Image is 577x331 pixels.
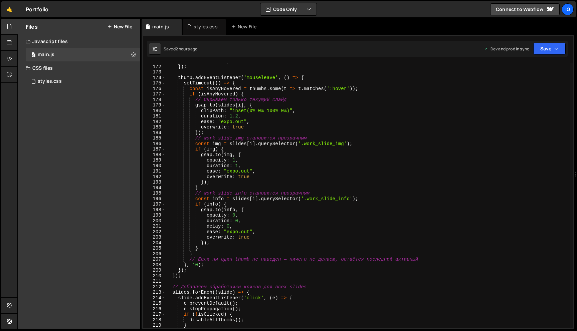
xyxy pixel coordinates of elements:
[143,312,166,317] div: 217
[143,224,166,229] div: 201
[143,146,166,152] div: 187
[143,163,166,169] div: 190
[143,185,166,191] div: 194
[143,279,166,284] div: 211
[143,157,166,163] div: 189
[143,251,166,257] div: 206
[143,180,166,185] div: 193
[562,3,574,15] a: Ig
[143,229,166,235] div: 202
[143,301,166,306] div: 215
[152,23,169,30] div: main.js
[143,102,166,108] div: 179
[18,35,140,48] div: Javascript files
[143,91,166,97] div: 177
[143,108,166,114] div: 180
[143,130,166,136] div: 184
[26,75,140,88] div: 14577/44352.css
[143,323,166,328] div: 219
[484,46,529,52] div: Dev and prod in sync
[143,174,166,180] div: 192
[143,295,166,301] div: 214
[38,78,62,84] div: styles.css
[194,23,218,30] div: styles.css
[143,317,166,323] div: 218
[143,196,166,202] div: 196
[143,75,166,81] div: 174
[143,262,166,268] div: 208
[143,69,166,75] div: 173
[18,61,140,75] div: CSS files
[260,3,317,15] button: Code Only
[38,52,54,58] div: main.js
[143,97,166,103] div: 178
[490,3,560,15] a: Connect to Webflow
[143,169,166,174] div: 191
[26,23,38,30] h2: Files
[164,46,198,52] div: Saved
[143,119,166,125] div: 182
[143,124,166,130] div: 183
[143,284,166,290] div: 212
[143,64,166,70] div: 172
[143,207,166,213] div: 198
[176,46,198,52] div: 2 hours ago
[107,24,132,29] button: New File
[143,235,166,240] div: 203
[143,113,166,119] div: 181
[143,218,166,224] div: 200
[143,273,166,279] div: 210
[31,53,35,58] span: 0
[143,213,166,218] div: 199
[143,202,166,207] div: 197
[143,191,166,196] div: 195
[143,257,166,262] div: 207
[143,306,166,312] div: 216
[143,290,166,295] div: 213
[533,43,566,55] button: Save
[26,48,140,61] div: 14577/44954.js
[143,135,166,141] div: 185
[231,23,259,30] div: New File
[143,141,166,147] div: 186
[143,152,166,158] div: 188
[143,268,166,273] div: 209
[1,1,18,17] a: 🤙
[143,246,166,251] div: 205
[143,240,166,246] div: 204
[143,80,166,86] div: 175
[143,86,166,92] div: 176
[26,5,48,13] div: Portfolio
